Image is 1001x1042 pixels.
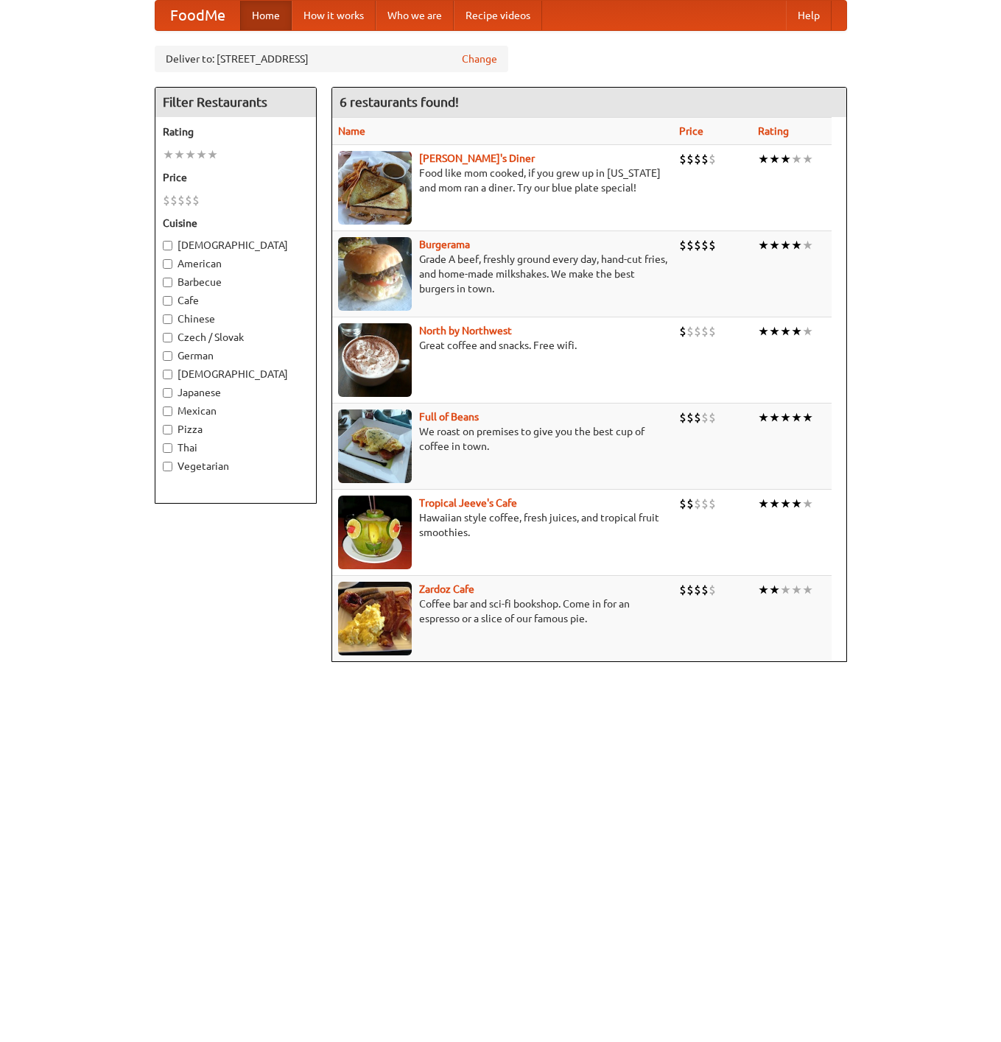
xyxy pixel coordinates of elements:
[769,323,780,339] li: ★
[686,409,694,426] li: $
[802,582,813,598] li: ★
[769,151,780,167] li: ★
[155,46,508,72] div: Deliver to: [STREET_ADDRESS]
[454,1,542,30] a: Recipe videos
[163,459,309,474] label: Vegetarian
[170,192,178,208] li: $
[686,323,694,339] li: $
[694,323,701,339] li: $
[686,496,694,512] li: $
[701,323,709,339] li: $
[163,351,172,361] input: German
[163,275,309,289] label: Barbecue
[163,440,309,455] label: Thai
[163,241,172,250] input: [DEMOGRAPHIC_DATA]
[163,422,309,437] label: Pizza
[758,125,789,137] a: Rating
[174,147,185,163] li: ★
[163,406,172,416] input: Mexican
[163,388,172,398] input: Japanese
[780,323,791,339] li: ★
[786,1,832,30] a: Help
[791,496,802,512] li: ★
[163,147,174,163] li: ★
[709,409,716,426] li: $
[419,497,517,509] b: Tropical Jeeve's Cafe
[163,385,309,400] label: Japanese
[679,237,686,253] li: $
[462,52,497,66] a: Change
[780,582,791,598] li: ★
[185,147,196,163] li: ★
[163,348,309,363] label: German
[780,496,791,512] li: ★
[802,151,813,167] li: ★
[769,582,780,598] li: ★
[419,583,474,595] a: Zardoz Cafe
[419,411,479,423] a: Full of Beans
[791,409,802,426] li: ★
[240,1,292,30] a: Home
[419,325,512,337] a: North by Northwest
[709,237,716,253] li: $
[769,496,780,512] li: ★
[679,496,686,512] li: $
[701,409,709,426] li: $
[163,170,309,185] h5: Price
[163,370,172,379] input: [DEMOGRAPHIC_DATA]
[701,582,709,598] li: $
[163,216,309,230] h5: Cuisine
[802,496,813,512] li: ★
[694,582,701,598] li: $
[758,582,769,598] li: ★
[338,409,412,483] img: beans.jpg
[802,409,813,426] li: ★
[163,333,172,342] input: Czech / Slovak
[163,278,172,287] input: Barbecue
[338,496,412,569] img: jeeves.jpg
[780,409,791,426] li: ★
[163,443,172,453] input: Thai
[338,424,667,454] p: We roast on premises to give you the best cup of coffee in town.
[802,323,813,339] li: ★
[163,238,309,253] label: [DEMOGRAPHIC_DATA]
[686,151,694,167] li: $
[679,323,686,339] li: $
[163,425,172,434] input: Pizza
[340,95,459,109] ng-pluralize: 6 restaurants found!
[338,151,412,225] img: sallys.jpg
[709,496,716,512] li: $
[376,1,454,30] a: Who we are
[701,151,709,167] li: $
[163,296,172,306] input: Cafe
[679,151,686,167] li: $
[686,582,694,598] li: $
[701,237,709,253] li: $
[163,330,309,345] label: Czech / Slovak
[163,124,309,139] h5: Rating
[419,239,470,250] b: Burgerama
[758,151,769,167] li: ★
[709,323,716,339] li: $
[338,323,412,397] img: north.jpg
[769,409,780,426] li: ★
[163,259,172,269] input: American
[163,367,309,381] label: [DEMOGRAPHIC_DATA]
[758,409,769,426] li: ★
[758,237,769,253] li: ★
[292,1,376,30] a: How it works
[419,152,535,164] a: [PERSON_NAME]'s Diner
[185,192,192,208] li: $
[155,1,240,30] a: FoodMe
[780,151,791,167] li: ★
[679,582,686,598] li: $
[163,314,172,324] input: Chinese
[192,192,200,208] li: $
[791,323,802,339] li: ★
[679,125,703,137] a: Price
[338,125,365,137] a: Name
